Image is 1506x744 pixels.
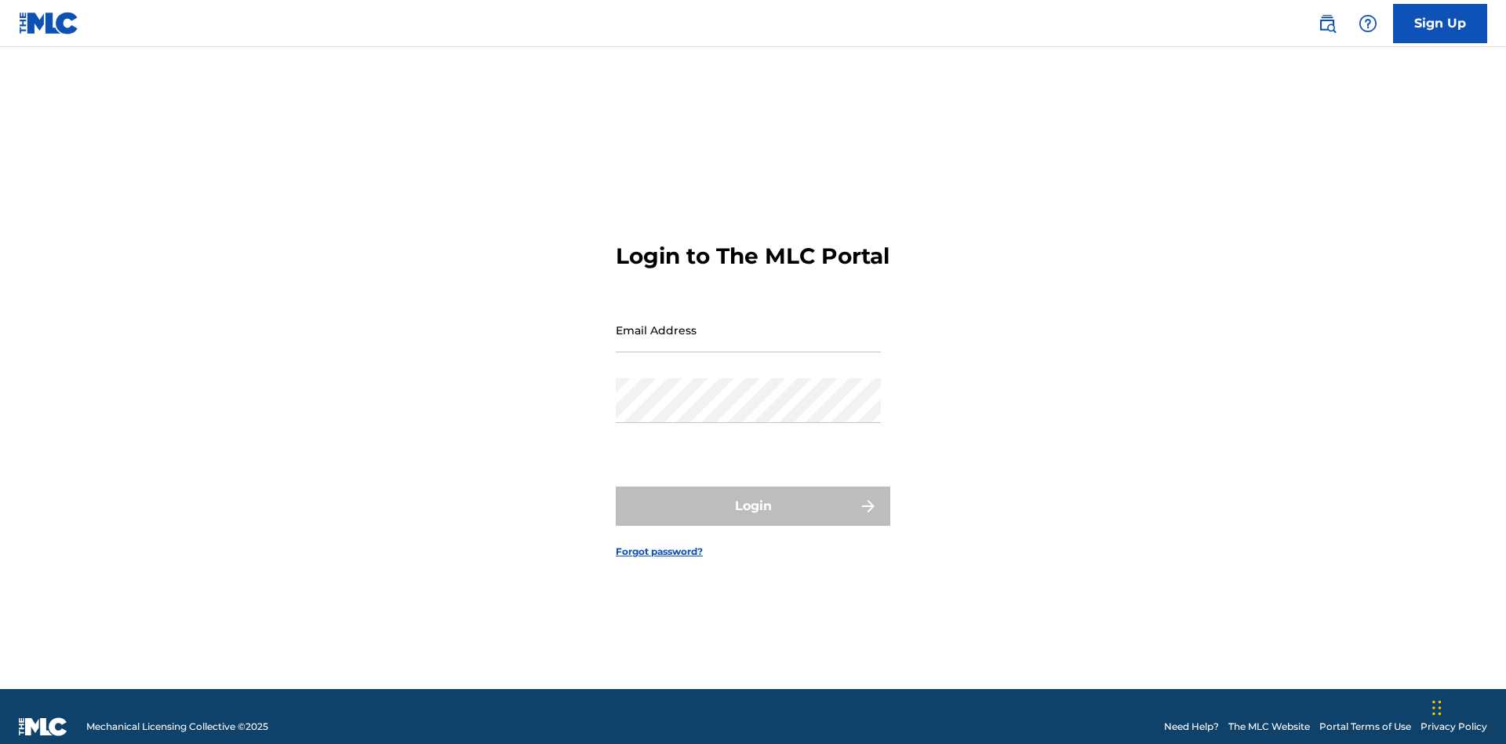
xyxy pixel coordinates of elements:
a: Portal Terms of Use [1319,720,1411,734]
span: Mechanical Licensing Collective © 2025 [86,720,268,734]
h3: Login to The MLC Portal [616,243,889,270]
img: MLC Logo [19,12,79,35]
div: Help [1352,8,1384,39]
a: Public Search [1311,8,1343,39]
iframe: Chat Widget [1428,669,1506,744]
a: Privacy Policy [1421,720,1487,734]
a: Forgot password? [616,545,703,559]
img: help [1359,14,1377,33]
img: logo [19,717,67,736]
img: search [1318,14,1337,33]
div: Drag [1432,684,1442,731]
a: The MLC Website [1228,720,1310,734]
a: Need Help? [1164,720,1219,734]
a: Sign Up [1393,4,1487,43]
